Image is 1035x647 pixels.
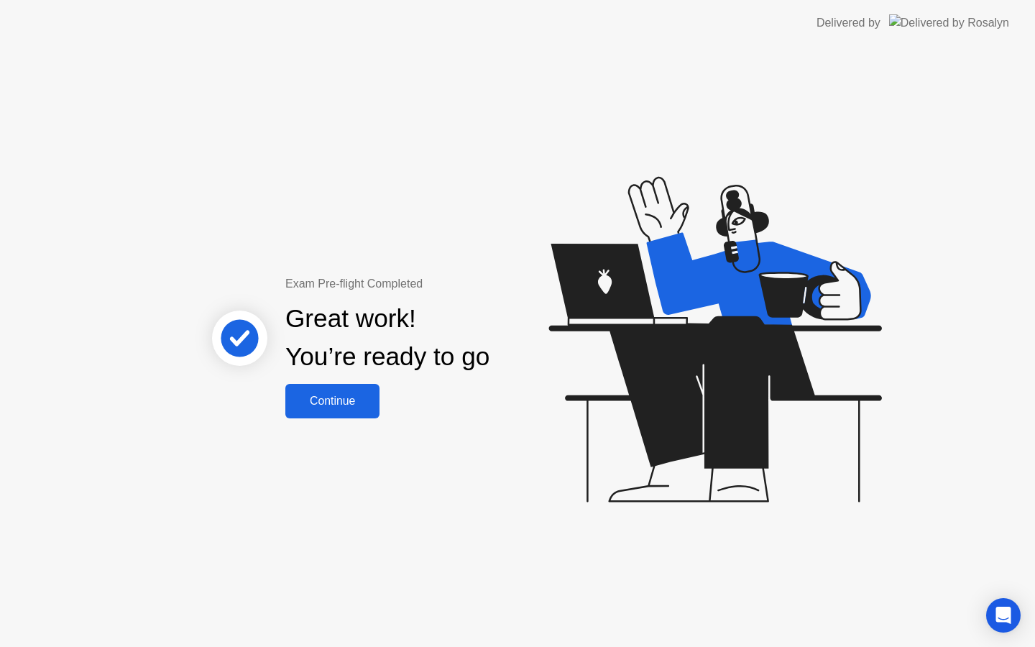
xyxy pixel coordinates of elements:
div: Great work! You’re ready to go [285,300,489,376]
div: Continue [290,395,375,408]
button: Continue [285,384,379,418]
div: Delivered by [816,14,880,32]
div: Exam Pre-flight Completed [285,275,582,293]
img: Delivered by Rosalyn [889,14,1009,31]
div: Open Intercom Messenger [986,598,1021,633]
